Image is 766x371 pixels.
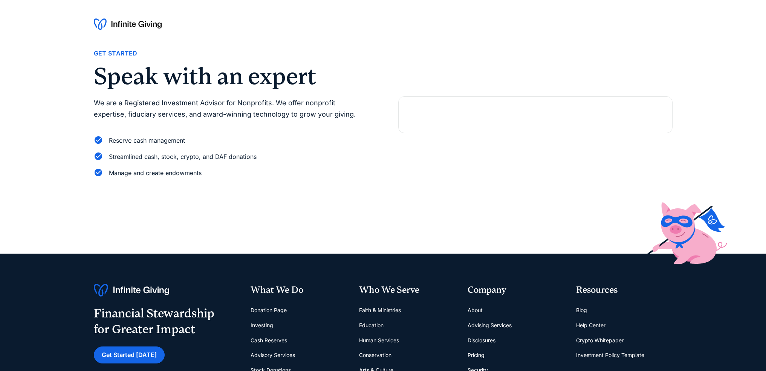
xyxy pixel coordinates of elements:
[468,318,512,333] a: Advising Services
[251,303,287,318] a: Donation Page
[576,318,605,333] a: Help Center
[468,333,495,348] a: Disclosures
[251,284,347,297] div: What We Do
[359,303,401,318] a: Faith & Ministries
[94,346,165,363] a: Get Started [DATE]
[576,284,673,297] div: Resources
[94,97,368,120] p: We are a Registered Investment Advisor for Nonprofits. We offer nonprofit expertise, fiduciary se...
[109,152,257,162] div: Streamlined cash, stock, crypto, and DAF donations
[94,48,138,58] div: Get Started
[94,306,214,337] div: Financial Stewardship for Greater Impact
[468,348,485,363] a: Pricing
[109,135,185,146] div: Reserve cash management
[576,348,644,363] a: Investment Policy Template
[251,348,295,363] a: Advisory Services
[359,333,399,348] a: Human Services
[359,318,384,333] a: Education
[359,284,456,297] div: Who We Serve
[468,284,564,297] div: Company
[576,303,587,318] a: Blog
[251,318,273,333] a: Investing
[359,348,391,363] a: Conservation
[576,333,624,348] a: Crypto Whitepaper
[94,65,368,88] h2: Speak with an expert
[468,303,483,318] a: About
[251,333,287,348] a: Cash Reserves
[109,168,202,178] div: Manage and create endowments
